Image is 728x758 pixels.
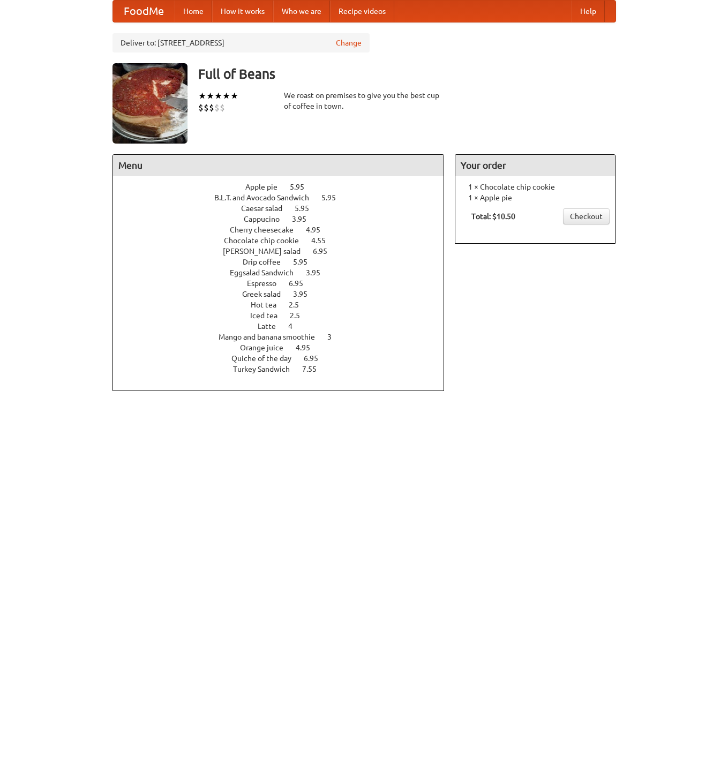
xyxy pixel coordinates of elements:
[220,102,225,114] li: $
[242,290,291,298] span: Greek salad
[224,236,310,245] span: Chocolate chip cookie
[224,236,346,245] a: Chocolate chip cookie 4.55
[336,37,362,48] a: Change
[461,182,610,192] li: 1 × Chocolate chip cookie
[471,212,515,221] b: Total: $10.50
[223,247,311,256] span: [PERSON_NAME] salad
[214,193,320,202] span: B.L.T. and Avocado Sandwich
[223,247,347,256] a: [PERSON_NAME] salad 6.95
[204,102,209,114] li: $
[250,311,288,320] span: Iced tea
[214,193,356,202] a: B.L.T. and Avocado Sandwich 5.95
[242,290,327,298] a: Greek salad 3.95
[240,343,330,352] a: Orange juice 4.95
[455,155,615,176] h4: Your order
[321,193,347,202] span: 5.95
[290,183,315,191] span: 5.95
[572,1,605,22] a: Help
[251,301,319,309] a: Hot tea 2.5
[302,365,327,373] span: 7.55
[244,215,326,223] a: Cappucino 3.95
[258,322,287,331] span: Latte
[284,90,445,111] div: We roast on premises to give you the best cup of coffee in town.
[292,215,317,223] span: 3.95
[293,290,318,298] span: 3.95
[241,204,293,213] span: Caesar salad
[289,279,314,288] span: 6.95
[243,258,327,266] a: Drip coffee 5.95
[288,322,303,331] span: 4
[327,333,342,341] span: 3
[230,268,340,277] a: Eggsalad Sandwich 3.95
[214,90,222,102] li: ★
[198,102,204,114] li: $
[311,236,336,245] span: 4.55
[219,333,326,341] span: Mango and banana smoothie
[289,301,310,309] span: 2.5
[258,322,312,331] a: Latte 4
[230,268,304,277] span: Eggsalad Sandwich
[209,102,214,114] li: $
[112,63,187,144] img: angular.jpg
[296,343,321,352] span: 4.95
[206,90,214,102] li: ★
[230,226,340,234] a: Cherry cheesecake 4.95
[214,102,220,114] li: $
[293,258,318,266] span: 5.95
[231,354,338,363] a: Quiche of the day 6.95
[330,1,394,22] a: Recipe videos
[290,311,311,320] span: 2.5
[251,301,287,309] span: Hot tea
[230,226,304,234] span: Cherry cheesecake
[306,226,331,234] span: 4.95
[222,90,230,102] li: ★
[243,258,291,266] span: Drip coffee
[461,192,610,203] li: 1 × Apple pie
[212,1,273,22] a: How it works
[198,63,616,85] h3: Full of Beans
[247,279,323,288] a: Espresso 6.95
[250,311,320,320] a: Iced tea 2.5
[244,215,290,223] span: Cappucino
[231,354,302,363] span: Quiche of the day
[233,365,301,373] span: Turkey Sandwich
[563,208,610,224] a: Checkout
[198,90,206,102] li: ★
[241,204,329,213] a: Caesar salad 5.95
[233,365,336,373] a: Turkey Sandwich 7.55
[306,268,331,277] span: 3.95
[175,1,212,22] a: Home
[304,354,329,363] span: 6.95
[295,204,320,213] span: 5.95
[219,333,351,341] a: Mango and banana smoothie 3
[113,155,444,176] h4: Menu
[112,33,370,52] div: Deliver to: [STREET_ADDRESS]
[245,183,324,191] a: Apple pie 5.95
[245,183,288,191] span: Apple pie
[247,279,287,288] span: Espresso
[240,343,294,352] span: Orange juice
[230,90,238,102] li: ★
[313,247,338,256] span: 6.95
[113,1,175,22] a: FoodMe
[273,1,330,22] a: Who we are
